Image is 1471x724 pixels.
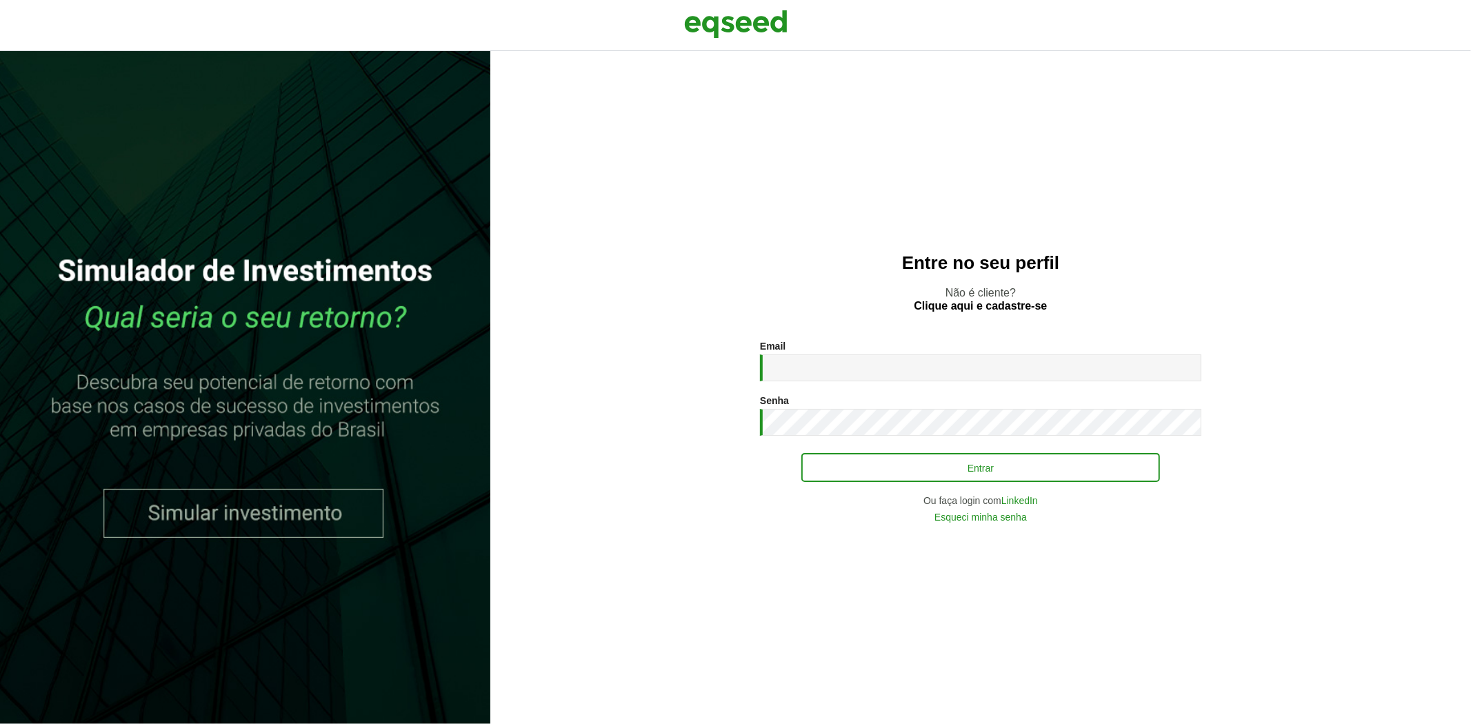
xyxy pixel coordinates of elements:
a: LinkedIn [1001,496,1038,505]
label: Email [760,341,785,351]
p: Não é cliente? [518,286,1443,312]
div: Ou faça login com [760,496,1201,505]
label: Senha [760,396,789,405]
a: Clique aqui e cadastre-se [914,301,1048,312]
h2: Entre no seu perfil [518,253,1443,273]
button: Entrar [801,453,1160,482]
a: Esqueci minha senha [934,512,1027,522]
img: EqSeed Logo [684,7,788,41]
